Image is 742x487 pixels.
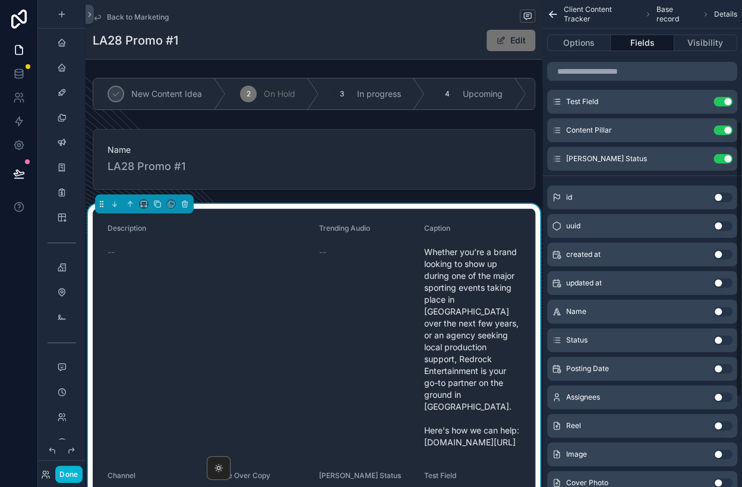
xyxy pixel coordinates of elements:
[566,221,580,231] span: uuid
[566,450,587,459] span: Image
[107,12,169,22] span: Back to Marketing
[564,5,640,24] span: Client Content Tracker
[424,224,450,232] span: Caption
[566,364,609,373] span: Posting Date
[108,471,135,480] span: Channel
[93,32,178,49] h1: LA28 Promo #1
[487,30,535,51] button: Edit
[319,246,326,258] span: --
[566,97,598,106] span: Test Field
[674,34,737,51] button: Visibility
[213,471,270,480] span: Voice Over Copy
[566,307,586,316] span: Name
[566,125,612,135] span: Content Pillar
[108,224,146,232] span: Description
[566,278,602,288] span: updated at
[714,10,737,19] span: Details
[566,154,647,164] span: [PERSON_NAME] Status
[566,421,581,431] span: Reel
[566,193,572,202] span: id
[566,392,600,402] span: Assignees
[611,34,674,51] button: Fields
[55,466,82,483] button: Done
[93,12,169,22] a: Back to Marketing
[656,5,697,24] span: Base record
[566,250,601,259] span: created at
[424,471,456,480] span: Test Field
[108,246,115,258] span: --
[424,246,520,448] span: Whether you’re a brand looking to show up during one of the major sporting events taking place in...
[547,34,611,51] button: Options
[319,224,370,232] span: Trending Audio
[319,471,401,480] span: [PERSON_NAME] Status
[566,335,588,345] span: Status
